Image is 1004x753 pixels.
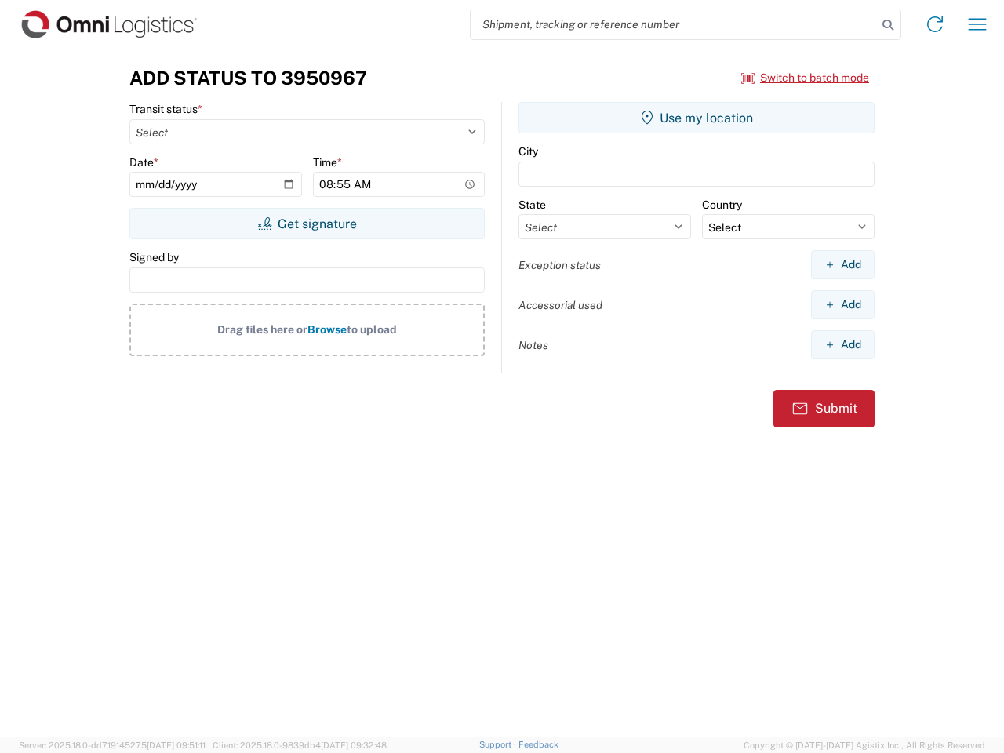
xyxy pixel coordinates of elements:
[811,290,875,319] button: Add
[147,740,206,750] span: [DATE] 09:51:11
[129,155,158,169] label: Date
[129,67,367,89] h3: Add Status to 3950967
[518,258,601,272] label: Exception status
[129,102,202,116] label: Transit status
[811,250,875,279] button: Add
[347,323,397,336] span: to upload
[471,9,877,39] input: Shipment, tracking or reference number
[321,740,387,750] span: [DATE] 09:32:48
[811,330,875,359] button: Add
[518,298,602,312] label: Accessorial used
[479,740,518,749] a: Support
[217,323,307,336] span: Drag files here or
[129,250,179,264] label: Signed by
[741,65,869,91] button: Switch to batch mode
[129,208,485,239] button: Get signature
[313,155,342,169] label: Time
[518,144,538,158] label: City
[518,102,875,133] button: Use my location
[19,740,206,750] span: Server: 2025.18.0-dd719145275
[307,323,347,336] span: Browse
[744,738,985,752] span: Copyright © [DATE]-[DATE] Agistix Inc., All Rights Reserved
[773,390,875,427] button: Submit
[213,740,387,750] span: Client: 2025.18.0-9839db4
[702,198,742,212] label: Country
[518,198,546,212] label: State
[518,740,558,749] a: Feedback
[518,338,548,352] label: Notes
